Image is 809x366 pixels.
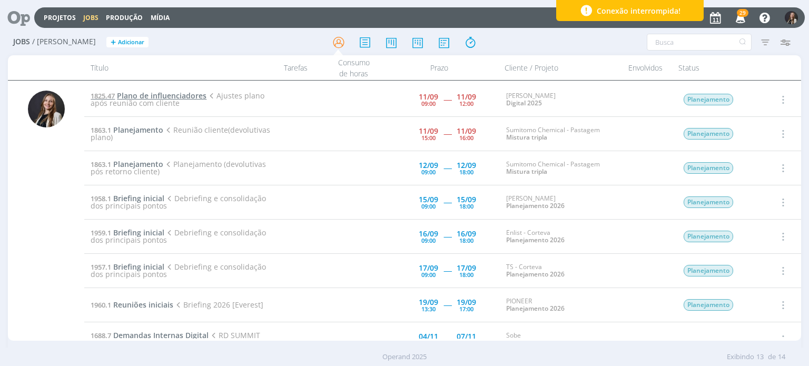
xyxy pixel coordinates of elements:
div: 17:00 [459,306,473,312]
a: Mídia [151,13,170,22]
div: 19/09 [419,299,438,306]
span: Plano de influenciadores [117,91,206,101]
span: Briefing 2026 [Everest] [173,300,263,310]
a: Jobs [83,13,98,22]
button: Mídia [147,14,173,22]
div: 11/09 [457,93,476,101]
div: 04/11 [419,333,438,340]
div: 09:00 [421,101,436,106]
div: 13:30 [421,306,436,312]
span: / [PERSON_NAME] [32,37,96,46]
div: 15/09 [419,196,438,203]
span: Reunião cliente(devolutivas plano) [91,125,270,142]
div: 07/11 [457,333,476,340]
span: Adicionar [118,39,144,46]
img: L [28,91,65,127]
div: 09:00 [421,203,436,209]
span: Briefing inicial [113,227,164,238]
div: 16/09 [419,230,438,238]
a: 1863.1Planejamento [91,125,163,135]
div: TS - Corteva [506,263,615,279]
div: 16:00 [459,135,473,141]
div: 15/09 [457,196,476,203]
div: Sobe [506,332,615,347]
div: 12/09 [419,162,438,169]
a: Produção [106,13,143,22]
span: Planejamento [684,128,733,140]
span: Jobs [13,37,30,46]
a: Planejamento 2026 [506,235,565,244]
div: Status [672,55,762,80]
a: Mistura tripla [506,133,547,142]
a: 1958.1Briefing inicial [91,193,164,203]
div: 18:00 [459,272,473,278]
input: Busca [647,34,752,51]
span: Exibindo [727,352,754,362]
span: Planejamento [684,162,733,174]
button: Projetos [41,14,79,22]
a: Planejamento 2026 [506,304,565,313]
span: ----- [443,163,451,173]
div: 09:00 [421,272,436,278]
span: ----- [443,265,451,275]
a: Projetos [44,13,76,22]
button: Jobs [80,14,102,22]
a: 1960.1Reuniões iniciais [91,300,173,310]
a: Mistura tripla [506,167,547,176]
div: [PERSON_NAME] [506,92,615,107]
span: de [768,352,776,362]
span: 1957.1 [91,262,111,272]
div: Envolvidos [619,55,672,80]
div: 11/09 [419,127,438,135]
span: 1863.1 [91,160,111,169]
a: 1959.1Briefing inicial [91,227,164,238]
div: 12:00 [459,101,473,106]
span: ----- [443,128,451,139]
a: Planejamento 2026 [506,201,565,210]
div: 17/09 [419,264,438,272]
span: + [111,37,116,48]
div: 18:00 [459,169,473,175]
span: Planejamento [113,159,163,169]
button: Produção [103,14,146,22]
div: Consumo de horas [328,55,380,80]
span: ----- [443,300,451,310]
img: L [785,11,798,24]
span: ----- [443,231,451,241]
a: 1825.47Plano de influenciadores [91,91,206,101]
span: Briefing inicial [113,193,164,203]
span: ----- [443,197,451,207]
div: 19/09 [457,299,476,306]
span: 1688.7 [91,331,111,340]
span: 1863.1 [91,125,111,135]
span: 14 [778,352,785,362]
div: 16/09 [457,230,476,238]
div: 09:00 [421,169,436,175]
div: [PERSON_NAME] [506,195,615,210]
span: Planejamento [684,196,733,208]
div: 11/09 [457,127,476,135]
div: Título [84,55,264,80]
span: ----- [443,334,451,344]
div: 17/09 [457,264,476,272]
div: PIONEER [506,298,615,313]
div: 12/09 [457,162,476,169]
span: 1825.47 [91,91,115,101]
a: Digital 2025 [506,98,542,107]
div: Prazo [380,55,498,80]
div: Sumitomo Chemical - Pastagem [506,161,615,176]
span: Planejamento [684,299,733,311]
span: Planejamento [684,231,733,242]
button: L [784,8,798,27]
div: 15:00 [421,135,436,141]
div: 11/09 [419,93,438,101]
span: Ajustes plano após reunião com cliente [91,91,264,108]
span: Planejamento [113,125,163,135]
span: ----- [443,94,451,104]
a: 1957.1Briefing inicial [91,262,164,272]
div: 09:00 [421,238,436,243]
div: 18:00 [459,203,473,209]
span: Demandas Internas Digital [113,330,209,340]
a: Assuntos gerais [506,338,555,347]
span: Planejamento (devolutivas pós retorno cliente) [91,159,265,176]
